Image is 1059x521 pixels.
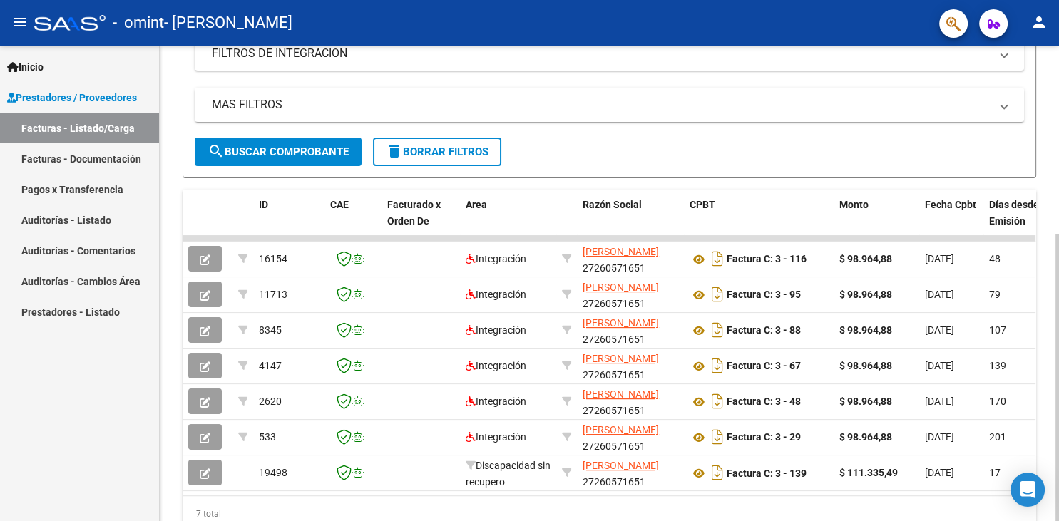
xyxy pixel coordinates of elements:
[259,467,287,478] span: 19498
[466,431,526,443] span: Integración
[583,244,678,274] div: 27260571651
[164,7,292,38] span: - [PERSON_NAME]
[989,467,1001,478] span: 17
[259,431,276,443] span: 533
[727,468,807,479] strong: Factura C: 3 - 139
[212,46,990,61] mat-panel-title: FILTROS DE INTEGRACION
[583,282,659,293] span: [PERSON_NAME]
[208,143,225,160] mat-icon: search
[583,353,659,364] span: [PERSON_NAME]
[989,360,1006,371] span: 139
[925,199,976,210] span: Fecha Cpbt
[466,360,526,371] span: Integración
[684,190,834,252] datatable-header-cell: CPBT
[7,90,137,105] span: Prestadores / Proveedores
[259,396,282,407] span: 2620
[925,324,954,336] span: [DATE]
[919,190,983,252] datatable-header-cell: Fecha Cpbt
[253,190,324,252] datatable-header-cell: ID
[7,59,44,75] span: Inicio
[386,143,403,160] mat-icon: delete
[727,432,801,443] strong: Factura C: 3 - 29
[727,325,801,336] strong: Factura C: 3 - 88
[834,190,919,252] datatable-header-cell: Monto
[989,289,1001,300] span: 79
[708,390,727,413] i: Descargar documento
[583,199,642,210] span: Razón Social
[212,97,990,113] mat-panel-title: MAS FILTROS
[386,145,488,158] span: Borrar Filtros
[989,199,1039,227] span: Días desde Emisión
[727,289,801,301] strong: Factura C: 3 - 95
[925,253,954,264] span: [DATE]
[583,424,659,435] span: [PERSON_NAME]
[583,279,678,309] div: 27260571651
[583,386,678,416] div: 27260571651
[373,138,501,166] button: Borrar Filtros
[708,283,727,306] i: Descargar documento
[989,324,1006,336] span: 107
[708,247,727,270] i: Descargar documento
[708,425,727,448] i: Descargar documento
[925,467,954,478] span: [DATE]
[839,467,898,478] strong: $ 111.335,49
[925,431,954,443] span: [DATE]
[259,324,282,336] span: 8345
[708,461,727,484] i: Descargar documento
[195,36,1024,71] mat-expansion-panel-header: FILTROS DE INTEGRACION
[195,138,362,166] button: Buscar Comprobante
[1011,473,1045,507] div: Open Intercom Messenger
[466,289,526,300] span: Integración
[460,190,556,252] datatable-header-cell: Area
[330,199,349,210] span: CAE
[583,246,659,257] span: [PERSON_NAME]
[382,190,460,252] datatable-header-cell: Facturado x Orden De
[989,253,1001,264] span: 48
[259,199,268,210] span: ID
[11,14,29,31] mat-icon: menu
[727,361,801,372] strong: Factura C: 3 - 67
[208,145,349,158] span: Buscar Comprobante
[387,199,441,227] span: Facturado x Orden De
[195,88,1024,122] mat-expansion-panel-header: MAS FILTROS
[324,190,382,252] datatable-header-cell: CAE
[708,319,727,341] i: Descargar documento
[839,396,892,407] strong: $ 98.964,88
[989,431,1006,443] span: 201
[983,190,1048,252] datatable-header-cell: Días desde Emisión
[583,315,678,345] div: 27260571651
[839,360,892,371] strong: $ 98.964,88
[1030,14,1048,31] mat-icon: person
[708,354,727,377] i: Descargar documento
[259,289,287,300] span: 11713
[925,289,954,300] span: [DATE]
[839,199,869,210] span: Monto
[577,190,684,252] datatable-header-cell: Razón Social
[925,396,954,407] span: [DATE]
[466,396,526,407] span: Integración
[839,324,892,336] strong: $ 98.964,88
[839,253,892,264] strong: $ 98.964,88
[583,388,659,400] span: [PERSON_NAME]
[583,317,659,329] span: [PERSON_NAME]
[727,254,807,265] strong: Factura C: 3 - 116
[690,199,715,210] span: CPBT
[466,324,526,336] span: Integración
[583,460,659,471] span: [PERSON_NAME]
[466,460,551,488] span: Discapacidad sin recupero
[113,7,164,38] span: - omint
[583,458,678,488] div: 27260571651
[989,396,1006,407] span: 170
[583,351,678,381] div: 27260571651
[466,253,526,264] span: Integración
[466,199,487,210] span: Area
[839,431,892,443] strong: $ 98.964,88
[259,360,282,371] span: 4147
[727,396,801,408] strong: Factura C: 3 - 48
[925,360,954,371] span: [DATE]
[839,289,892,300] strong: $ 98.964,88
[259,253,287,264] span: 16154
[583,422,678,452] div: 27260571651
